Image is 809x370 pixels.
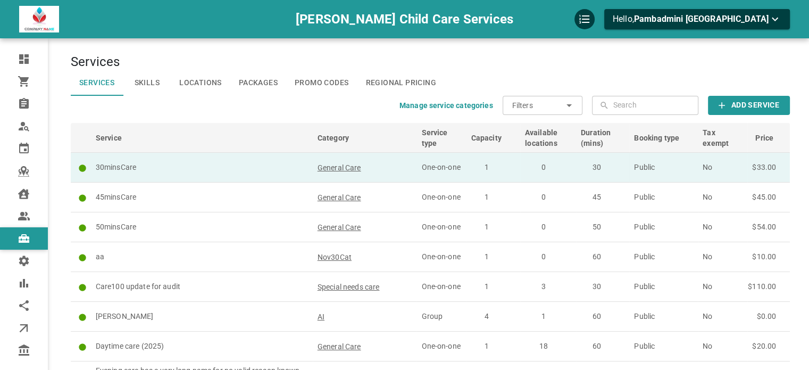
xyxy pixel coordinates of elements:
svg: Active [78,224,87,233]
p: Public [634,221,693,233]
span: $33.00 [752,163,776,171]
a: Skills [123,70,171,96]
p: One-on-one [421,281,461,292]
span: $110.00 [748,282,776,291]
h6: [PERSON_NAME] Child Care Services [296,9,513,29]
p: Hello, [613,13,781,26]
p: 30 [575,281,619,292]
p: One-on-one [421,221,461,233]
p: 0 [520,251,566,262]
span: Capacity [471,133,515,143]
p: 1 [465,192,509,203]
p: 1 [465,341,509,352]
svg: Active [78,283,87,292]
p: Daytime care (2025) [96,341,308,352]
a: Services [71,70,123,96]
p: No [703,192,743,203]
a: Regional Pricing [357,70,444,96]
p: No [703,341,743,352]
p: 1 [465,221,509,233]
span: Pambadmini [GEOGRAPHIC_DATA] [634,14,769,24]
p: 30 [575,162,619,173]
p: 50minsCare [96,221,308,233]
p: Care100 update for audit [96,281,308,292]
p: One-on-one [421,341,461,352]
p: 45 [575,192,619,203]
button: Add Service [708,96,790,115]
p: 60 [575,341,619,352]
a: Locations [171,70,230,96]
p: 1 [520,311,566,322]
span: $10.00 [752,252,776,261]
span: Nov30Cat [318,252,352,262]
span: Booking type [634,133,693,143]
p: aa [96,251,308,262]
span: Duration (mins) [581,127,624,149]
p: 45minsCare [96,192,308,203]
p: 30minsCare [96,162,308,173]
svg: Active [78,253,87,262]
p: No [703,251,743,262]
p: 60 [575,251,619,262]
span: $0.00 [756,312,776,320]
b: Add Service [731,98,779,112]
p: Public [634,311,693,322]
svg: Active [78,343,87,352]
h4: Services [71,54,790,70]
span: Tax exempt [703,127,743,149]
span: Available locations [525,127,571,149]
svg: Active [78,194,87,203]
span: AI [318,311,324,322]
span: General Care [318,341,361,352]
p: One-on-one [421,162,461,173]
p: 50 [575,221,619,233]
p: 1 [465,251,509,262]
b: Manage service categories [399,101,493,110]
span: $45.00 [752,193,776,201]
span: $20.00 [752,342,776,350]
p: One-on-one [421,251,461,262]
p: 0 [520,221,566,233]
p: Public [634,162,693,173]
p: Public [634,341,693,352]
p: No [703,311,743,322]
span: Service [96,133,136,143]
img: company-logo [19,6,59,32]
p: Group [421,311,461,322]
p: Public [634,192,693,203]
span: General Care [318,162,361,173]
p: 18 [520,341,566,352]
svg: Active [78,164,87,173]
p: 0 [520,162,566,173]
p: 1 [465,162,509,173]
p: 60 [575,311,619,322]
a: Promo Codes [286,70,357,96]
span: $54.00 [752,223,776,231]
p: No [703,221,743,233]
p: Public [634,281,693,292]
span: Special needs care [318,282,380,292]
a: Packages [230,70,286,96]
span: General Care [318,192,361,203]
p: No [703,281,743,292]
p: 3 [520,281,566,292]
span: Service type [421,127,461,149]
p: One-on-one [421,192,461,203]
svg: Active [78,313,87,322]
span: Price [755,133,787,143]
div: QuickStart Guide [574,9,595,29]
button: Hello,Pambadmini [GEOGRAPHIC_DATA] [604,9,790,29]
p: 0 [520,192,566,203]
p: 1 [465,281,509,292]
p: Public [634,251,693,262]
input: Search [613,96,696,115]
span: Category [318,133,363,143]
p: 4 [465,311,509,322]
p: [PERSON_NAME] [96,311,308,322]
p: No [703,162,743,173]
span: General Care [318,222,361,233]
